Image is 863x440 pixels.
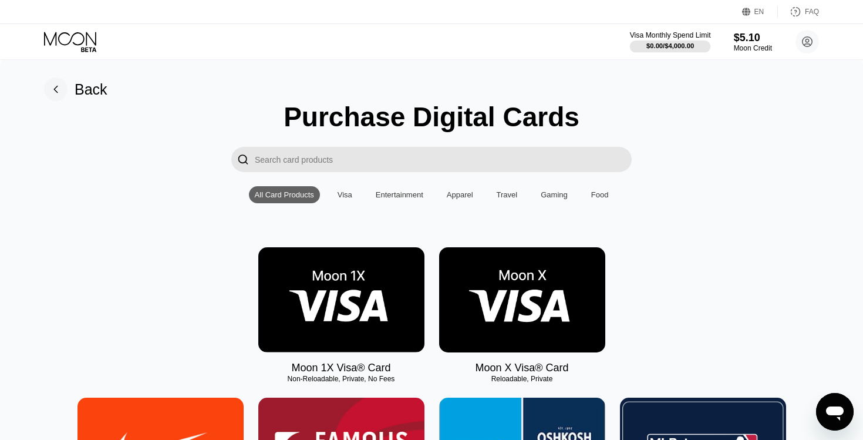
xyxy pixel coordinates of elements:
[332,186,358,203] div: Visa
[258,375,424,383] div: Non-Reloadable, Private, No Fees
[631,31,710,52] div: Visa Monthly Spend Limit$0.00/$4,000.00
[805,8,819,16] div: FAQ
[376,190,423,199] div: Entertainment
[441,186,479,203] div: Apparel
[338,190,352,199] div: Visa
[249,186,320,203] div: All Card Products
[734,44,772,52] div: Moon Credit
[439,375,605,383] div: Reloadable, Private
[231,147,255,172] div: 
[44,78,107,101] div: Back
[646,42,694,49] div: $0.00 / $4,000.00
[585,186,615,203] div: Food
[535,186,574,203] div: Gaming
[370,186,429,203] div: Entertainment
[734,32,772,52] div: $5.10Moon Credit
[255,147,632,172] input: Search card products
[734,32,772,44] div: $5.10
[284,101,579,133] div: Purchase Digital Cards
[475,362,568,374] div: Moon X Visa® Card
[255,190,314,199] div: All Card Products
[630,31,711,39] div: Visa Monthly Spend Limit
[491,186,524,203] div: Travel
[447,190,473,199] div: Apparel
[541,190,568,199] div: Gaming
[742,6,778,18] div: EN
[754,8,764,16] div: EN
[591,190,609,199] div: Food
[497,190,518,199] div: Travel
[237,153,249,166] div: 
[75,81,107,98] div: Back
[778,6,819,18] div: FAQ
[816,393,854,431] iframe: Button to launch messaging window
[291,362,390,374] div: Moon 1X Visa® Card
